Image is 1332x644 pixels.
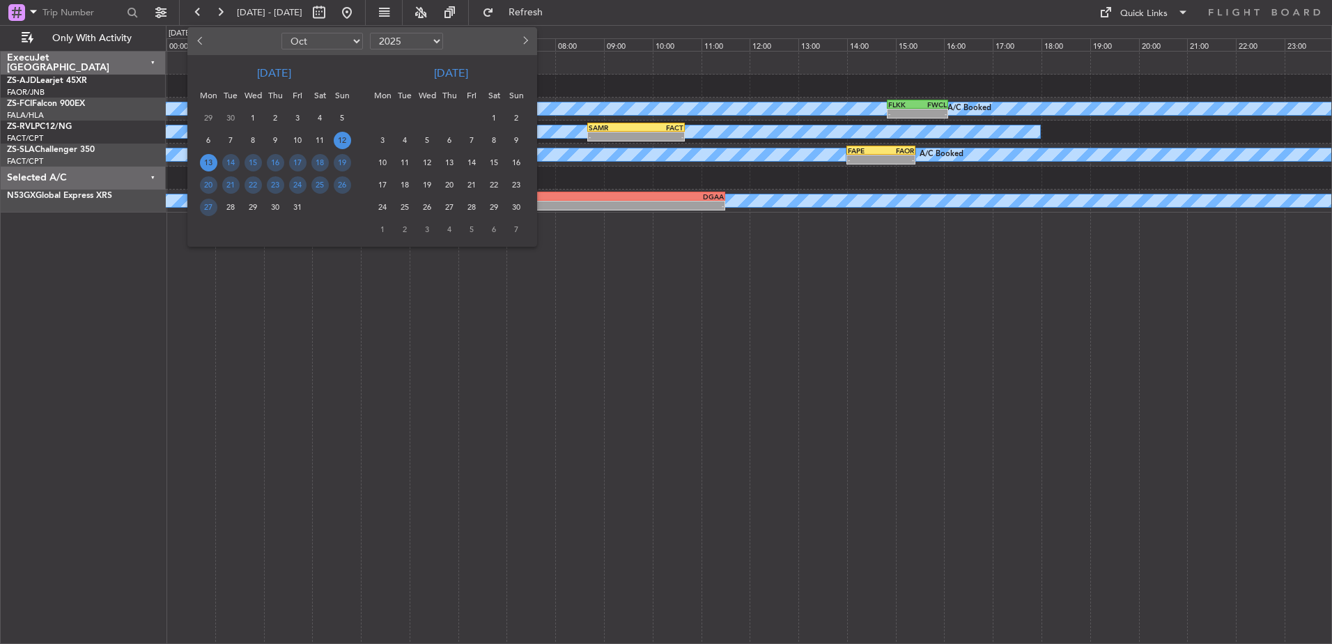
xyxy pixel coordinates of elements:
div: 29-10-2025 [242,196,264,218]
span: 18 [311,154,329,171]
div: 15-10-2025 [242,151,264,174]
div: 11-11-2025 [394,151,416,174]
span: 4 [396,132,414,149]
div: 9-11-2025 [505,129,527,151]
div: 16-11-2025 [505,151,527,174]
span: 1 [486,109,503,127]
span: 26 [419,199,436,216]
span: 13 [441,154,458,171]
div: Sun [505,84,527,107]
div: 30-10-2025 [264,196,286,218]
div: 15-11-2025 [483,151,505,174]
div: 3-12-2025 [416,218,438,240]
div: 28-10-2025 [219,196,242,218]
span: 2 [508,109,525,127]
div: Sat [309,84,331,107]
span: 12 [334,132,351,149]
div: 9-10-2025 [264,129,286,151]
div: 30-9-2025 [219,107,242,129]
span: 15 [486,154,503,171]
span: 22 [245,176,262,194]
span: 30 [222,109,240,127]
span: 31 [289,199,307,216]
div: Wed [242,84,264,107]
span: 24 [289,176,307,194]
span: 20 [441,176,458,194]
div: 6-12-2025 [483,218,505,240]
div: 8-10-2025 [242,129,264,151]
span: 6 [200,132,217,149]
span: 19 [334,154,351,171]
div: 27-10-2025 [197,196,219,218]
div: 2-11-2025 [505,107,527,129]
div: Mon [371,84,394,107]
div: 7-12-2025 [505,218,527,240]
div: 18-11-2025 [394,174,416,196]
span: 22 [486,176,503,194]
div: Thu [264,84,286,107]
div: 5-10-2025 [331,107,353,129]
div: 22-11-2025 [483,174,505,196]
span: 26 [334,176,351,194]
span: 12 [419,154,436,171]
div: 4-12-2025 [438,218,460,240]
span: 5 [463,221,481,238]
span: 29 [486,199,503,216]
span: 16 [267,154,284,171]
div: 20-10-2025 [197,174,219,196]
div: Fri [460,84,483,107]
span: 9 [508,132,525,149]
div: Wed [416,84,438,107]
div: 14-10-2025 [219,151,242,174]
span: 2 [396,221,414,238]
div: 31-10-2025 [286,196,309,218]
select: Select year [370,33,443,49]
div: 18-10-2025 [309,151,331,174]
span: 29 [245,199,262,216]
div: 13-11-2025 [438,151,460,174]
span: 29 [200,109,217,127]
div: 16-10-2025 [264,151,286,174]
span: 17 [374,176,392,194]
span: 5 [334,109,351,127]
div: 4-11-2025 [394,129,416,151]
span: 7 [463,132,481,149]
div: 6-10-2025 [197,129,219,151]
div: Sun [331,84,353,107]
span: 14 [463,154,481,171]
div: 29-11-2025 [483,196,505,218]
span: 25 [311,176,329,194]
div: 1-10-2025 [242,107,264,129]
span: 1 [374,221,392,238]
span: 16 [508,154,525,171]
span: 2 [267,109,284,127]
div: 21-11-2025 [460,174,483,196]
div: 17-10-2025 [286,151,309,174]
div: 3-11-2025 [371,129,394,151]
span: 7 [222,132,240,149]
div: 25-11-2025 [394,196,416,218]
div: 8-11-2025 [483,129,505,151]
div: 3-10-2025 [286,107,309,129]
div: Mon [197,84,219,107]
select: Select month [281,33,363,49]
div: 5-12-2025 [460,218,483,240]
span: 7 [508,221,525,238]
div: 12-11-2025 [416,151,438,174]
span: 21 [222,176,240,194]
span: 11 [311,132,329,149]
button: Next month [517,30,532,52]
div: 6-11-2025 [438,129,460,151]
span: 18 [396,176,414,194]
div: 30-11-2025 [505,196,527,218]
span: 23 [267,176,284,194]
span: 27 [441,199,458,216]
div: 27-11-2025 [438,196,460,218]
span: 3 [289,109,307,127]
span: 28 [463,199,481,216]
span: 1 [245,109,262,127]
span: 17 [289,154,307,171]
span: 30 [508,199,525,216]
div: 7-10-2025 [219,129,242,151]
span: 3 [419,221,436,238]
